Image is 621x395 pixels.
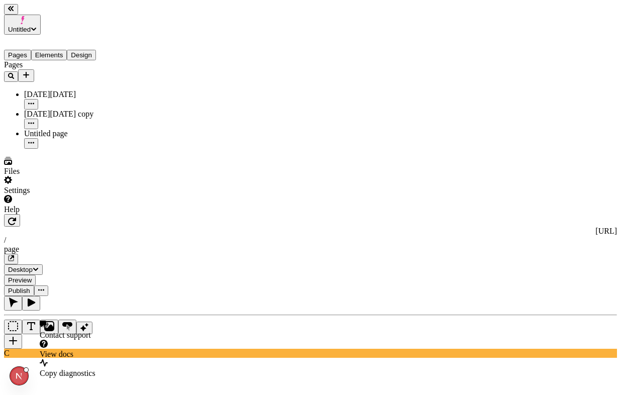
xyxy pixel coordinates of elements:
span: Untitled [8,26,31,33]
button: Elements [31,50,67,60]
div: Pages [4,60,125,69]
span: View docs [40,350,73,358]
button: Untitled [4,15,41,35]
p: Cookie Test Route [4,8,147,17]
div: Files [4,167,125,176]
span: Desktop [8,266,33,273]
div: / [4,236,617,245]
button: Design [67,50,96,60]
button: Desktop [4,264,43,275]
span: Publish [8,287,30,294]
div: [DATE][DATE] [24,90,125,99]
span: Contact support [40,331,91,339]
span: Copy diagnostics [40,369,95,377]
span: Preview [8,276,32,284]
div: Untitled page [24,129,125,138]
button: Preview [4,275,36,285]
button: Button [58,320,76,334]
div: C [4,349,617,358]
button: Pages [4,50,31,60]
div: Help [4,205,125,214]
div: page [4,245,617,254]
button: Publish [4,285,34,296]
button: Box [4,320,22,334]
div: [DATE][DATE] copy [24,110,125,119]
div: Settings [4,186,125,195]
button: Text [22,320,40,334]
div: [URL] [4,227,617,236]
button: Image [40,320,58,334]
button: Add new [18,69,34,82]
